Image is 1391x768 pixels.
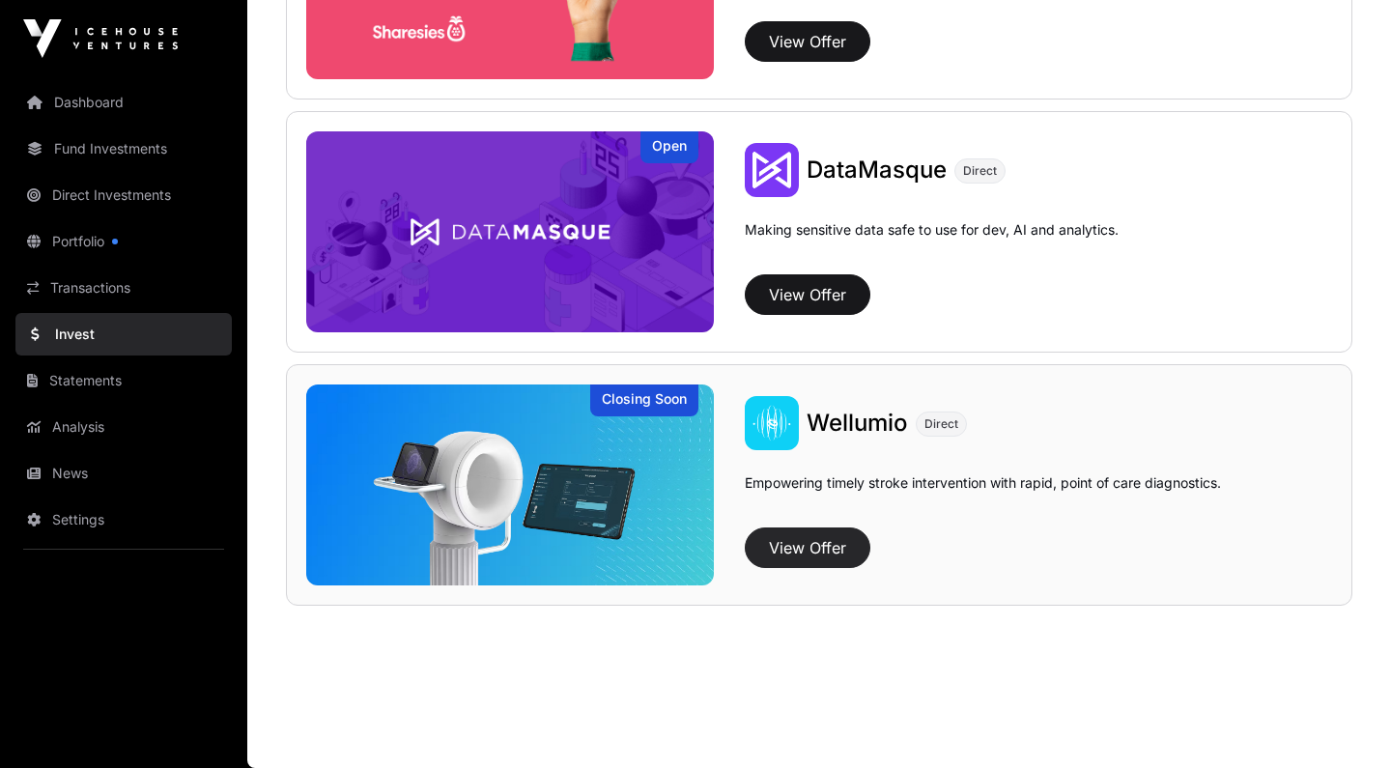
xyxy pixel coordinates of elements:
span: Direct [924,416,958,432]
p: Making sensitive data safe to use for dev, AI and analytics. [745,220,1119,267]
span: Wellumio [807,409,908,437]
a: Invest [15,313,232,356]
div: Open [640,131,698,163]
a: Analysis [15,406,232,448]
img: Wellumio [745,396,799,450]
a: DataMasqueOpen [306,131,714,332]
button: View Offer [745,21,870,62]
a: News [15,452,232,495]
a: DataMasque [807,155,947,185]
button: View Offer [745,274,870,315]
span: Direct [963,163,997,179]
a: Portfolio [15,220,232,263]
a: Direct Investments [15,174,232,216]
span: DataMasque [807,156,947,184]
a: Dashboard [15,81,232,124]
div: Closing Soon [590,384,698,416]
iframe: Chat Widget [1294,675,1391,768]
img: Icehouse Ventures Logo [23,19,178,58]
img: Wellumio [306,384,714,585]
a: Statements [15,359,232,402]
a: WellumioClosing Soon [306,384,714,585]
a: Fund Investments [15,128,232,170]
a: Transactions [15,267,232,309]
button: View Offer [745,527,870,568]
img: DataMasque [306,131,714,332]
a: Wellumio [807,408,908,439]
p: Empowering timely stroke intervention with rapid, point of care diagnostics. [745,473,1221,520]
a: Settings [15,498,232,541]
img: DataMasque [745,143,799,197]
